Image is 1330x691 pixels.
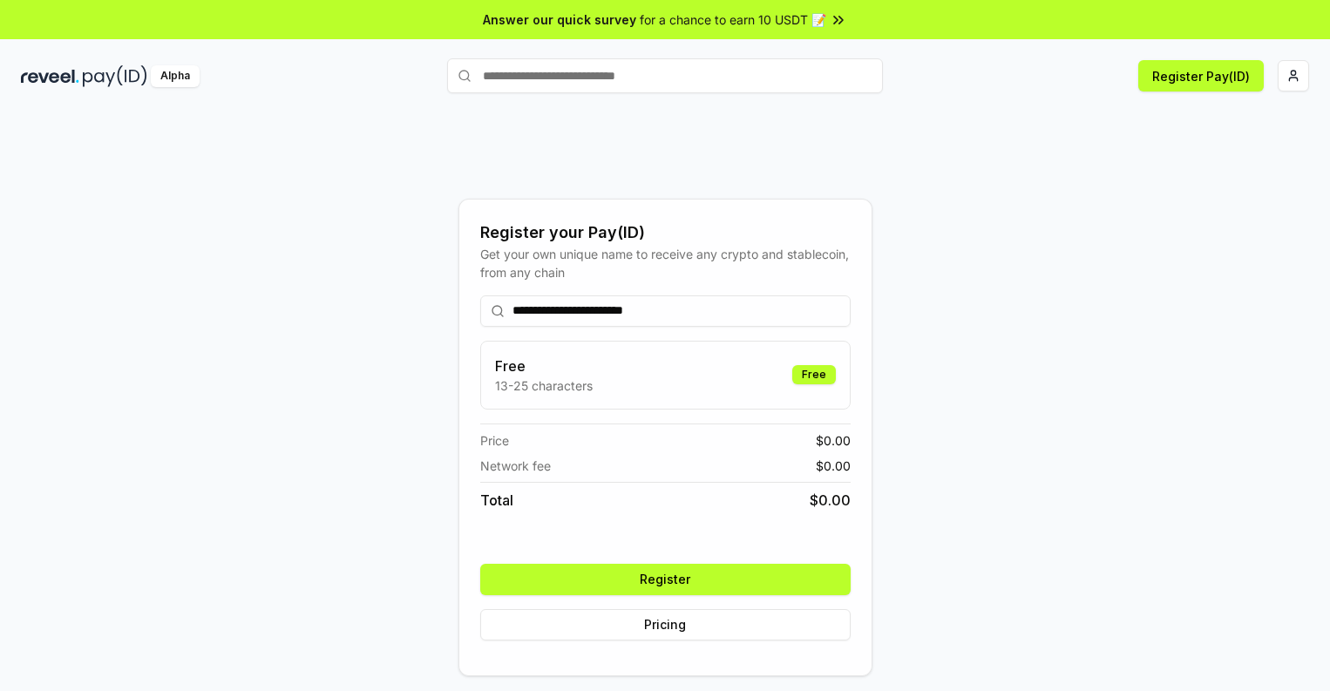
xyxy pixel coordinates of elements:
[480,564,851,595] button: Register
[495,376,593,395] p: 13-25 characters
[810,490,851,511] span: $ 0.00
[792,365,836,384] div: Free
[480,245,851,281] div: Get your own unique name to receive any crypto and stablecoin, from any chain
[480,220,851,245] div: Register your Pay(ID)
[483,10,636,29] span: Answer our quick survey
[1138,60,1264,91] button: Register Pay(ID)
[21,65,79,87] img: reveel_dark
[83,65,147,87] img: pay_id
[480,431,509,450] span: Price
[640,10,826,29] span: for a chance to earn 10 USDT 📝
[816,457,851,475] span: $ 0.00
[480,609,851,640] button: Pricing
[495,356,593,376] h3: Free
[151,65,200,87] div: Alpha
[480,457,551,475] span: Network fee
[480,490,513,511] span: Total
[816,431,851,450] span: $ 0.00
